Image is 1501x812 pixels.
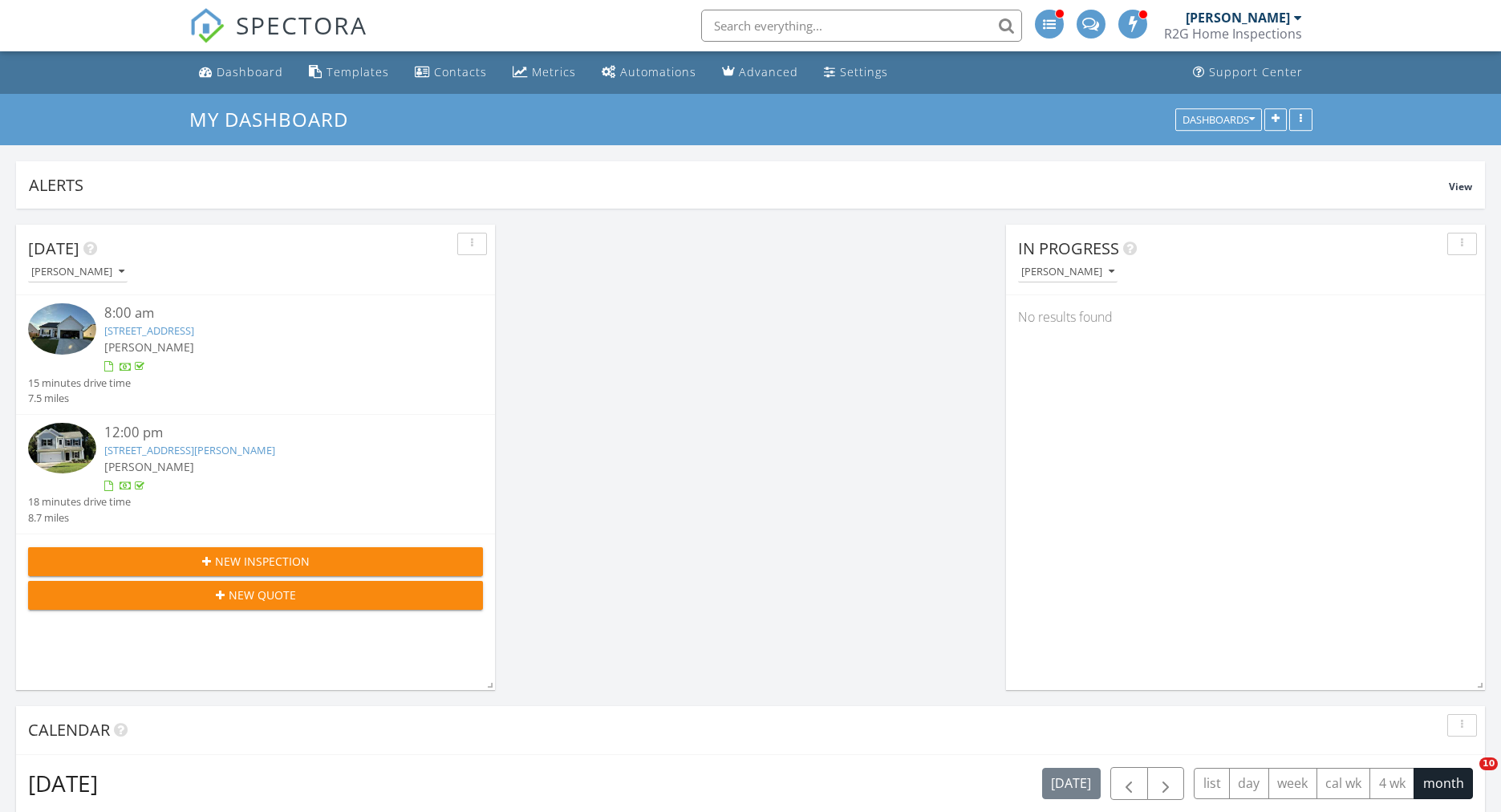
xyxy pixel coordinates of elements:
div: R2G Home Inspections [1164,26,1302,42]
a: SPECTORA [189,22,367,55]
a: Settings [817,58,895,87]
span: 10 [1479,757,1498,770]
a: [STREET_ADDRESS][PERSON_NAME] [104,443,275,457]
div: Metrics [532,64,576,79]
div: Alerts [29,174,1449,196]
a: Templates [302,58,396,87]
button: Next month [1147,767,1185,800]
span: In Progress [1018,238,1119,259]
div: No results found [1006,295,1485,339]
a: Contacts [408,58,493,87]
button: week [1268,768,1317,799]
button: cal wk [1316,768,1371,799]
h2: [DATE] [28,767,98,799]
div: Dashboards [1183,114,1255,125]
span: [PERSON_NAME] [104,339,194,355]
div: Support Center [1209,64,1303,79]
div: [PERSON_NAME] [1186,10,1290,26]
div: Settings [840,64,888,79]
span: [PERSON_NAME] [104,459,194,474]
button: Dashboards [1175,108,1262,131]
button: New Inspection [28,547,483,576]
span: [DATE] [28,238,79,259]
span: SPECTORA [236,8,367,42]
button: list [1194,768,1230,799]
button: [PERSON_NAME] [28,262,128,283]
button: month [1414,768,1473,799]
span: View [1449,180,1472,193]
img: 9306947%2Fcover_photos%2F7GoFSprDaWWC86UauFyE%2Fsmall.jpg [28,423,96,473]
button: New Quote [28,581,483,610]
a: 8:00 am [STREET_ADDRESS] [PERSON_NAME] 15 minutes drive time 7.5 miles [28,303,483,406]
a: My Dashboard [189,106,362,132]
img: 9234575%2Fcover_photos%2FqLUVy5hInJZd47Ggh5Kp%2Fsmall.jpg [28,303,96,354]
button: [DATE] [1042,768,1101,799]
span: New Inspection [215,553,310,570]
div: Automations [620,64,696,79]
button: 4 wk [1369,768,1414,799]
div: 8.7 miles [28,510,131,526]
button: day [1229,768,1269,799]
div: 8:00 am [104,303,445,323]
a: Advanced [716,58,805,87]
a: Dashboard [193,58,290,87]
div: 15 minutes drive time [28,376,131,391]
img: The Best Home Inspection Software - Spectora [189,8,225,43]
a: Metrics [506,58,582,87]
span: Calendar [28,719,110,741]
button: [PERSON_NAME] [1018,262,1118,283]
div: 12:00 pm [104,423,445,443]
iframe: Intercom live chat [1446,757,1485,796]
a: [STREET_ADDRESS] [104,323,194,338]
span: New Quote [229,587,296,603]
div: Advanced [739,64,798,79]
button: Previous month [1110,767,1148,800]
a: 12:00 pm [STREET_ADDRESS][PERSON_NAME] [PERSON_NAME] 18 minutes drive time 8.7 miles [28,423,483,526]
div: 18 minutes drive time [28,494,131,510]
div: [PERSON_NAME] [1021,266,1114,278]
input: Search everything... [701,10,1022,42]
a: Automations (Advanced) [595,58,703,87]
a: Support Center [1187,58,1309,87]
div: 7.5 miles [28,391,131,406]
div: Contacts [434,64,487,79]
div: Templates [327,64,389,79]
div: Dashboard [217,64,283,79]
div: [PERSON_NAME] [31,266,124,278]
